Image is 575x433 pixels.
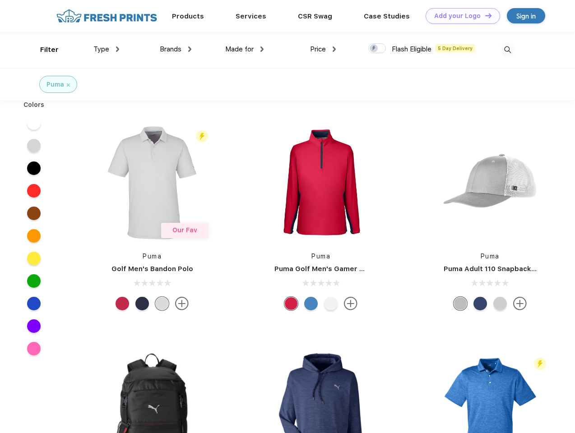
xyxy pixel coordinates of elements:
a: Puma [311,253,330,260]
img: dropdown.png [188,46,191,52]
div: Peacoat with Qut Shd [473,297,487,310]
img: filter_cancel.svg [67,83,70,87]
span: Type [93,45,109,53]
a: Sign in [507,8,545,23]
a: CSR Swag [298,12,332,20]
img: dropdown.png [260,46,264,52]
div: Quarry Brt Whit [493,297,507,310]
a: Puma [143,253,162,260]
img: flash_active_toggle.svg [534,358,546,370]
span: Brands [160,45,181,53]
span: Our Fav [172,226,197,234]
img: DT [485,13,492,18]
span: Flash Eligible [392,45,431,53]
img: desktop_search.svg [500,42,515,57]
div: Ski Patrol [116,297,129,310]
img: fo%20logo%202.webp [54,8,160,24]
img: func=resize&h=266 [430,123,550,243]
a: Puma Golf Men's Gamer Golf Quarter-Zip [274,265,417,273]
div: Puma [46,80,64,89]
img: flash_active_toggle.svg [196,130,208,143]
img: func=resize&h=266 [261,123,381,243]
div: Sign in [516,11,536,21]
a: Services [236,12,266,20]
div: Ski Patrol [284,297,298,310]
a: Products [172,12,204,20]
div: Add your Logo [434,12,481,20]
span: Price [310,45,326,53]
span: 5 Day Delivery [435,44,475,52]
img: more.svg [513,297,527,310]
span: Made for [225,45,254,53]
div: Quarry with Brt Whit [454,297,467,310]
img: dropdown.png [116,46,119,52]
a: Puma [481,253,500,260]
div: Filter [40,45,59,55]
div: Bright White [324,297,338,310]
img: dropdown.png [333,46,336,52]
div: Colors [17,100,51,110]
img: more.svg [344,297,357,310]
img: more.svg [175,297,189,310]
div: Navy Blazer [135,297,149,310]
div: High Rise [155,297,169,310]
div: Bright Cobalt [304,297,318,310]
img: func=resize&h=266 [92,123,212,243]
a: Golf Men's Bandon Polo [111,265,193,273]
